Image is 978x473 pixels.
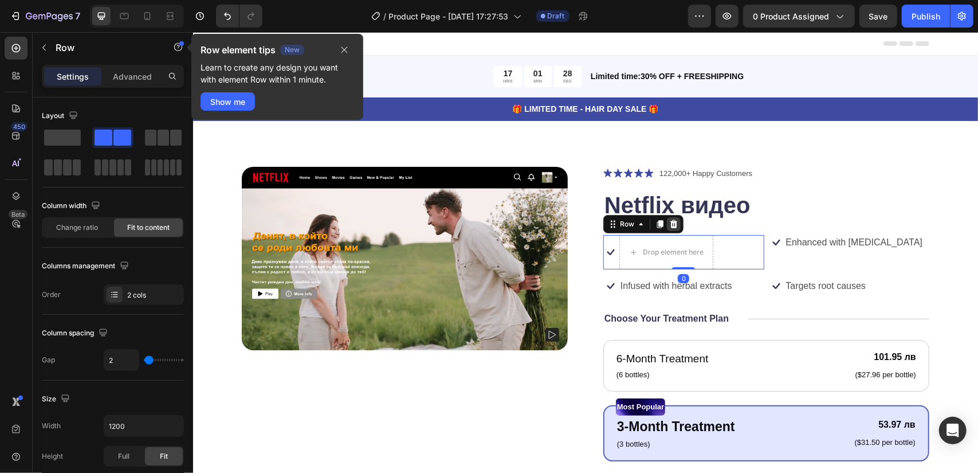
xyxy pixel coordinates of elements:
[216,5,262,28] div: Undo/Redo
[42,259,131,274] div: Columns management
[593,205,730,217] p: Enhanced with [MEDICAL_DATA]
[42,108,80,124] div: Layout
[450,216,510,225] div: Drop element here
[57,71,89,83] p: Settings
[902,5,950,28] button: Publish
[42,290,61,300] div: Order
[423,319,516,335] p: 6-Month Treatment
[104,416,183,436] input: Auto
[113,71,152,83] p: Advanced
[310,36,320,46] div: 17
[424,406,542,418] p: (3 bottles)
[485,242,496,251] div: 0
[57,222,99,233] span: Change ratio
[118,451,129,462] span: Full
[662,406,722,416] p: ($31.50 per bottle)
[1,71,784,83] p: 🎁 LIMITED TIME - HAIR DAY SALE 🎁
[340,46,349,52] p: MIN
[466,136,559,147] p: 122,000+ Happy Customers
[160,451,168,462] span: Fit
[127,290,181,300] div: 2 cols
[193,32,978,473] iframe: Design area
[310,46,320,52] p: HRS
[424,385,542,405] p: 3-Month Treatment
[411,281,536,293] p: Choose Your Treatment Plan
[939,417,967,444] div: Open Intercom Messenger
[340,36,349,46] div: 01
[56,41,153,54] p: Row
[869,11,888,21] span: Save
[42,421,61,431] div: Width
[661,386,724,400] div: 53.97 лв
[423,337,516,349] p: (6 bottles)
[5,5,85,28] button: 7
[912,10,940,22] div: Publish
[42,355,55,365] div: Gap
[593,248,673,260] p: Targets root causes
[42,451,63,462] div: Height
[104,350,139,370] input: Auto
[753,10,829,22] span: 0 product assigned
[661,318,724,333] div: 101.95 лв
[410,157,736,189] h1: Netflix видео
[127,222,170,233] span: Fit to content
[424,368,471,382] p: Most Popular
[384,10,387,22] span: /
[425,187,443,197] div: Row
[389,10,509,22] span: Product Page - [DATE] 17:27:53
[42,392,72,407] div: Size
[548,11,565,21] span: Draft
[370,36,379,46] div: 28
[9,210,28,219] div: Beta
[75,9,80,23] p: 7
[42,326,110,341] div: Column spacing
[859,5,897,28] button: Save
[370,46,379,52] p: SEC
[662,338,723,348] p: ($27.96 per bottle)
[42,198,103,214] div: Column width
[743,5,855,28] button: 0 product assigned
[398,38,735,50] p: Limited time:30% OFF + FREESHIPPING
[427,248,539,260] p: Infused with herbal extracts
[11,122,28,131] div: 450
